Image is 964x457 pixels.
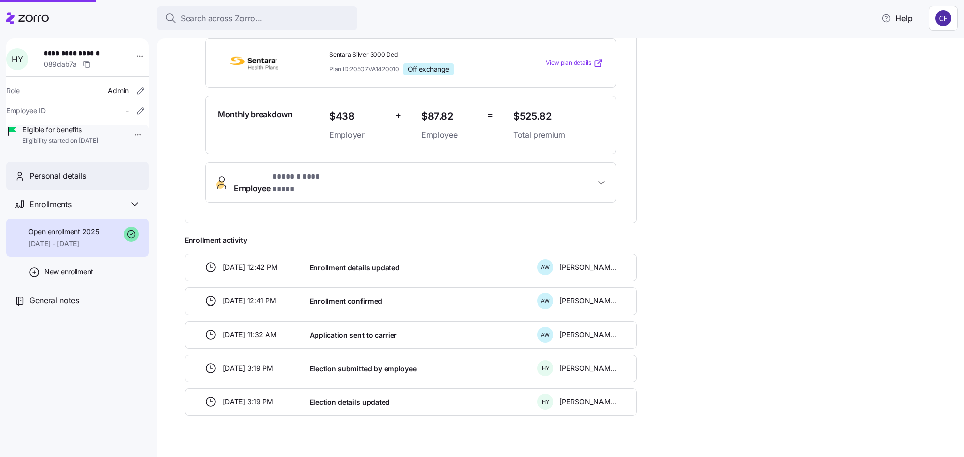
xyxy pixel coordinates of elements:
[44,59,77,69] span: 089dab7a
[559,262,617,272] span: [PERSON_NAME]
[541,298,550,304] span: A W
[28,239,99,249] span: [DATE] - [DATE]
[935,10,951,26] img: 7d4a9558da78dc7654dde66b79f71a2e
[126,106,129,116] span: -
[541,265,550,270] span: A W
[310,296,382,307] span: Enrollment confirmed
[218,52,290,75] img: Sentara Health Plans
[29,294,79,307] span: General notes
[22,125,98,135] span: Eligible for benefits
[223,363,273,373] span: [DATE] 3:19 PM
[181,12,262,25] span: Search across Zorro...
[29,170,86,182] span: Personal details
[185,235,637,245] span: Enrollment activity
[329,65,399,73] span: Plan ID: 20507VA1420010
[873,8,921,28] button: Help
[218,108,293,121] span: Monthly breakdown
[421,129,479,141] span: Employee
[223,296,276,306] span: [DATE] 12:41 PM
[6,106,46,116] span: Employee ID
[541,332,550,338] span: A W
[223,330,277,340] span: [DATE] 11:32 AM
[546,58,604,68] a: View plan details
[881,12,913,24] span: Help
[513,129,604,141] span: Total premium
[329,129,387,141] span: Employer
[513,108,604,125] span: $525.82
[310,330,397,340] span: Application sent to carrier
[12,55,23,63] span: H Y
[157,6,357,30] button: Search across Zorro...
[421,108,479,125] span: $87.82
[559,296,617,306] span: [PERSON_NAME]
[310,263,400,273] span: Enrollment details updated
[22,137,98,145] span: Eligibility started on [DATE]
[310,397,390,407] span: Election details updated
[329,51,505,59] span: Sentara Silver 3000 Ded
[29,198,71,211] span: Enrollments
[408,65,449,74] span: Off exchange
[28,227,99,237] span: Open enrollment 2025
[542,366,549,371] span: H Y
[559,397,617,407] span: [PERSON_NAME]
[559,330,617,340] span: [PERSON_NAME]
[310,364,417,374] span: Election submitted by employee
[44,267,93,277] span: New enrollment
[234,171,338,195] span: Employee
[559,363,617,373] span: [PERSON_NAME]
[223,397,273,407] span: [DATE] 3:19 PM
[487,108,493,123] span: =
[223,262,278,272] span: [DATE] 12:42 PM
[329,108,387,125] span: $438
[546,58,591,68] span: View plan details
[108,86,129,96] span: Admin
[395,108,401,123] span: +
[542,399,549,405] span: H Y
[6,86,20,96] span: Role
